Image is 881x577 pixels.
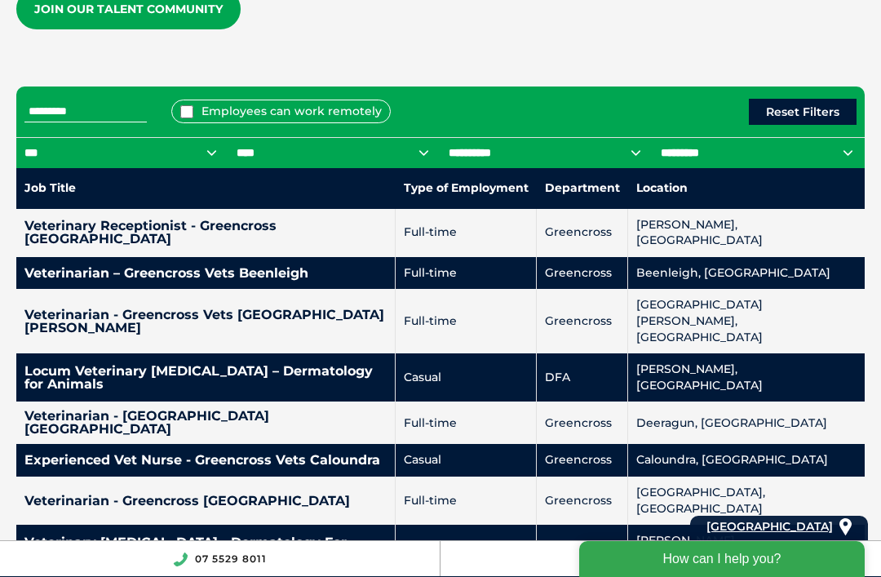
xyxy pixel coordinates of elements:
input: Employees can work remotely [180,105,193,118]
td: DFA [537,525,628,573]
td: Full-time [396,289,537,353]
td: Greencross [537,444,628,477]
span: [GEOGRAPHIC_DATA] [706,519,833,534]
td: [PERSON_NAME], [GEOGRAPHIC_DATA] [628,525,865,573]
button: Reset Filters [749,99,857,125]
img: location_pin.svg [839,518,852,536]
h4: Veterinarian - Greencross [GEOGRAPHIC_DATA] [24,495,387,508]
td: [PERSON_NAME], [GEOGRAPHIC_DATA] [628,209,865,257]
td: Greencross [537,402,628,444]
h4: Veterinary Receptionist - Greencross [GEOGRAPHIC_DATA] [24,220,387,246]
h4: Experienced Vet Nurse - Greencross Vets Caloundra [24,454,387,467]
td: Greencross [537,257,628,290]
nobr: Location [636,180,688,195]
td: Beenleigh, [GEOGRAPHIC_DATA] [628,257,865,290]
td: Full-time [396,525,537,573]
td: Greencross [537,209,628,257]
div: How can I help you? [10,10,295,46]
h4: Locum Veterinary [MEDICAL_DATA] – Dermatology for Animals [24,365,387,391]
td: Casual [396,444,537,477]
label: Employees can work remotely [171,100,391,123]
a: [GEOGRAPHIC_DATA] [706,516,833,538]
nobr: Department [545,180,620,195]
td: [PERSON_NAME], [GEOGRAPHIC_DATA] [628,353,865,402]
a: 07 5529 8011 [195,553,267,565]
td: Greencross [537,289,628,353]
td: Full-time [396,209,537,257]
td: Full-time [396,402,537,444]
td: Full-time [396,257,537,290]
td: Casual [396,353,537,402]
nobr: Type of Employment [404,180,529,195]
td: [GEOGRAPHIC_DATA], [GEOGRAPHIC_DATA] [628,477,865,525]
td: Full-time [396,477,537,525]
td: Caloundra, [GEOGRAPHIC_DATA] [628,444,865,477]
img: location_phone.svg [173,553,188,566]
h4: Veterinarian – Greencross Vets Beenleigh [24,267,387,280]
h4: Veterinarian - [GEOGRAPHIC_DATA] [GEOGRAPHIC_DATA] [24,410,387,436]
td: Deeragun, [GEOGRAPHIC_DATA] [628,402,865,444]
td: DFA [537,353,628,402]
td: [GEOGRAPHIC_DATA][PERSON_NAME], [GEOGRAPHIC_DATA] [628,289,865,353]
h4: Veterinarian - Greencross Vets [GEOGRAPHIC_DATA][PERSON_NAME] [24,308,387,335]
h4: Veterinary [MEDICAL_DATA] - Dermatology For Animals [24,536,387,562]
td: Greencross [537,477,628,525]
nobr: Job Title [24,180,76,195]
